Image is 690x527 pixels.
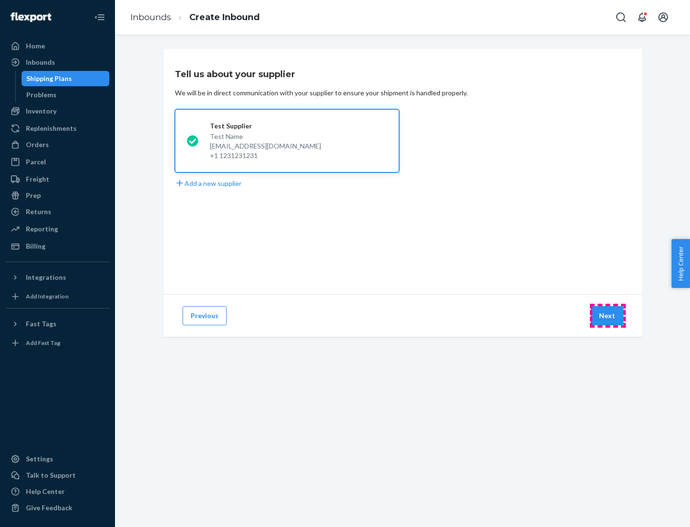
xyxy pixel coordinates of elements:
a: Reporting [6,221,109,237]
div: Give Feedback [26,503,72,513]
div: Billing [26,241,46,251]
button: Next [591,306,623,325]
a: Talk to Support [6,468,109,483]
div: Inventory [26,106,57,116]
div: Integrations [26,273,66,282]
a: Freight [6,172,109,187]
div: Freight [26,174,49,184]
a: Settings [6,451,109,467]
a: Prep [6,188,109,203]
img: Flexport logo [11,12,51,22]
div: Parcel [26,157,46,167]
div: Add Fast Tag [26,339,60,347]
div: Prep [26,191,41,200]
a: Add Fast Tag [6,335,109,351]
a: Inbounds [6,55,109,70]
button: Add a new supplier [175,178,241,188]
a: Inbounds [130,12,171,23]
div: Settings [26,454,53,464]
div: Inbounds [26,57,55,67]
div: Reporting [26,224,58,234]
button: Close Navigation [90,8,109,27]
div: Talk to Support [26,470,76,480]
div: Shipping Plans [26,74,72,83]
div: Help Center [26,487,65,496]
button: Help Center [671,239,690,288]
a: Shipping Plans [22,71,110,86]
a: Help Center [6,484,109,499]
div: Fast Tags [26,319,57,329]
div: Replenishments [26,124,77,133]
button: Give Feedback [6,500,109,516]
h3: Tell us about your supplier [175,68,295,80]
button: Open notifications [632,8,652,27]
div: Add Integration [26,292,69,300]
button: Previous [183,306,227,325]
a: Replenishments [6,121,109,136]
button: Fast Tags [6,316,109,332]
a: Billing [6,239,109,254]
a: Add Integration [6,289,109,304]
a: Problems [22,87,110,103]
ol: breadcrumbs [123,3,267,32]
button: Open Search Box [611,8,631,27]
div: Home [26,41,45,51]
button: Integrations [6,270,109,285]
a: Parcel [6,154,109,170]
a: Inventory [6,103,109,119]
div: Problems [26,90,57,100]
div: Orders [26,140,49,149]
a: Create Inbound [189,12,260,23]
a: Returns [6,204,109,219]
div: Returns [26,207,51,217]
div: We will be in direct communication with your supplier to ensure your shipment is handled properly. [175,88,468,98]
button: Open account menu [654,8,673,27]
a: Home [6,38,109,54]
a: Orders [6,137,109,152]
